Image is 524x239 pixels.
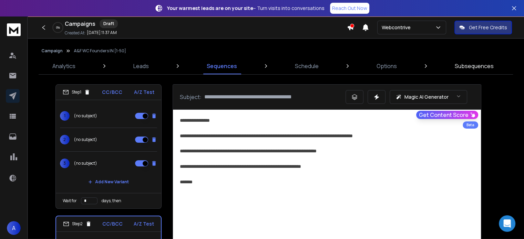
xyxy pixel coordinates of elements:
img: logo [7,23,21,36]
a: Sequences [203,58,241,74]
div: Open Intercom Messenger [499,215,515,232]
div: Step 1 [63,89,90,95]
p: CC/BCC [102,89,122,96]
a: Reach Out Now [330,3,369,14]
p: A/Z Test [134,89,154,96]
a: Leads [129,58,153,74]
p: CC/BCC [102,220,123,227]
div: Draft [100,19,118,28]
p: Subject: [180,93,202,101]
span: 1 [60,111,70,121]
p: (no subject) [74,113,97,119]
p: Subsequences [455,62,494,70]
p: (no subject) [74,161,97,166]
p: 0 % [56,25,60,30]
button: Get Content Score [416,111,478,119]
button: A [7,221,21,235]
a: Subsequences [451,58,498,74]
p: days, then [102,198,121,204]
p: Reach Out Now [332,5,367,12]
a: Schedule [291,58,323,74]
a: Analytics [48,58,80,74]
button: Get Free Credits [454,21,512,34]
span: 3 [60,159,70,168]
p: Leads [133,62,149,70]
a: Options [372,58,401,74]
p: A&F WC Founders IN [1-50] [74,48,126,54]
strong: Your warmest leads are on your site [167,5,253,11]
button: Add New Variant [83,175,134,189]
button: Magic AI Generator [390,90,467,104]
p: Magic AI Generator [404,94,449,100]
h1: Campaigns [65,20,95,28]
div: Beta [463,121,478,129]
p: Get Free Credits [469,24,507,31]
p: Analytics [52,62,75,70]
p: – Turn visits into conversations [167,5,325,12]
span: 2 [60,135,70,144]
p: Schedule [295,62,319,70]
div: Step 2 [63,221,92,227]
p: Options [377,62,397,70]
p: Webcontrive [382,24,413,31]
li: Step1CC/BCCA/Z Test1(no subject)2(no subject)3(no subject)Add New VariantWait fordays, then [55,84,162,209]
p: A/Z Test [134,220,154,227]
p: Created At: [65,30,85,36]
p: Wait for [63,198,77,204]
p: Sequences [207,62,237,70]
p: (no subject) [74,137,97,142]
button: Campaign [41,48,63,54]
p: [DATE] 11:37 AM [87,30,117,35]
